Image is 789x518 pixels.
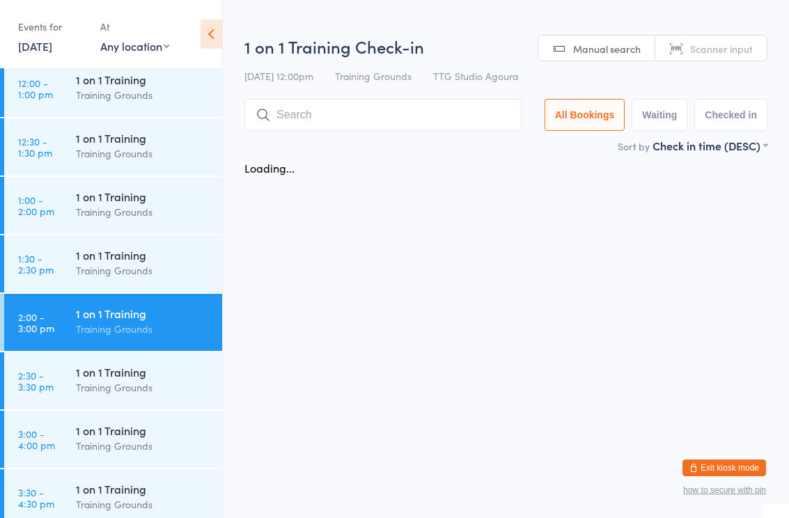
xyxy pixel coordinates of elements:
[682,460,766,476] button: Exit kiosk mode
[76,379,210,395] div: Training Grounds
[18,311,54,333] time: 2:00 - 3:00 pm
[4,177,222,234] a: 1:00 -2:00 pm1 on 1 TrainingTraining Grounds
[18,38,52,54] a: [DATE]
[244,69,313,83] span: [DATE] 12:00pm
[4,294,222,351] a: 2:00 -3:00 pm1 on 1 TrainingTraining Grounds
[683,485,766,495] button: how to secure with pin
[76,146,210,162] div: Training Grounds
[4,235,222,292] a: 1:30 -2:30 pm1 on 1 TrainingTraining Grounds
[76,87,210,103] div: Training Grounds
[76,364,210,379] div: 1 on 1 Training
[618,139,650,153] label: Sort by
[18,487,54,509] time: 3:30 - 4:30 pm
[76,306,210,321] div: 1 on 1 Training
[690,42,753,56] span: Scanner input
[545,99,625,131] button: All Bookings
[76,247,210,262] div: 1 on 1 Training
[76,262,210,278] div: Training Grounds
[76,481,210,496] div: 1 on 1 Training
[100,38,169,54] div: Any location
[76,189,210,204] div: 1 on 1 Training
[4,60,222,117] a: 12:00 -1:00 pm1 on 1 TrainingTraining Grounds
[244,99,522,131] input: Search
[244,35,767,58] h2: 1 on 1 Training Check-in
[76,204,210,220] div: Training Grounds
[4,411,222,468] a: 3:00 -4:00 pm1 on 1 TrainingTraining Grounds
[18,194,54,217] time: 1:00 - 2:00 pm
[18,370,54,392] time: 2:30 - 3:30 pm
[18,428,55,450] time: 3:00 - 4:00 pm
[76,438,210,454] div: Training Grounds
[632,99,687,131] button: Waiting
[100,15,169,38] div: At
[573,42,641,56] span: Manual search
[694,99,767,131] button: Checked in
[76,130,210,146] div: 1 on 1 Training
[4,352,222,409] a: 2:30 -3:30 pm1 on 1 TrainingTraining Grounds
[653,138,767,153] div: Check in time (DESC)
[335,69,412,83] span: Training Grounds
[18,253,54,275] time: 1:30 - 2:30 pm
[76,423,210,438] div: 1 on 1 Training
[18,15,86,38] div: Events for
[433,69,518,83] span: TTG Studio Agoura
[18,136,52,158] time: 12:30 - 1:30 pm
[4,118,222,175] a: 12:30 -1:30 pm1 on 1 TrainingTraining Grounds
[76,321,210,337] div: Training Grounds
[18,77,53,100] time: 12:00 - 1:00 pm
[244,160,295,175] div: Loading...
[76,496,210,512] div: Training Grounds
[76,72,210,87] div: 1 on 1 Training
